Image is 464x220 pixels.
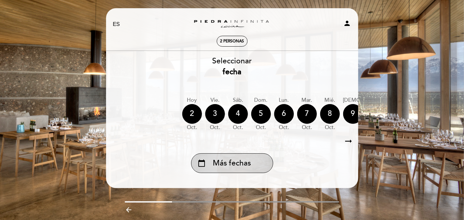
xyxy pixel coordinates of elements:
div: 3 [205,104,225,124]
div: Hoy [182,97,202,104]
div: 4 [228,104,248,124]
div: oct. [205,124,225,131]
div: vie. [205,97,225,104]
div: mié. [320,97,340,104]
button: person [343,19,351,30]
div: lun. [274,97,294,104]
span: 2 personas [220,39,244,44]
b: fecha [223,67,241,77]
div: 9 [343,104,363,124]
div: oct. [251,124,271,131]
i: person [343,19,351,27]
div: mar. [297,97,317,104]
div: oct. [297,124,317,131]
i: arrow_right_alt [344,134,354,148]
i: arrow_backward [125,206,133,214]
div: 8 [320,104,340,124]
div: oct. [182,124,202,131]
div: 6 [274,104,294,124]
div: sáb. [228,97,248,104]
div: oct. [320,124,340,131]
div: oct. [228,124,248,131]
a: Zuccardi [PERSON_NAME][GEOGRAPHIC_DATA] - Restaurant [GEOGRAPHIC_DATA] [191,15,273,33]
div: oct. [274,124,294,131]
i: calendar_today [198,158,206,169]
div: 5 [251,104,271,124]
div: 7 [297,104,317,124]
span: Más fechas [213,158,251,169]
div: Seleccionar [106,56,359,77]
div: 2 [182,104,202,124]
div: oct. [343,124,402,131]
div: [DEMOGRAPHIC_DATA]. [343,97,402,104]
div: dom. [251,97,271,104]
